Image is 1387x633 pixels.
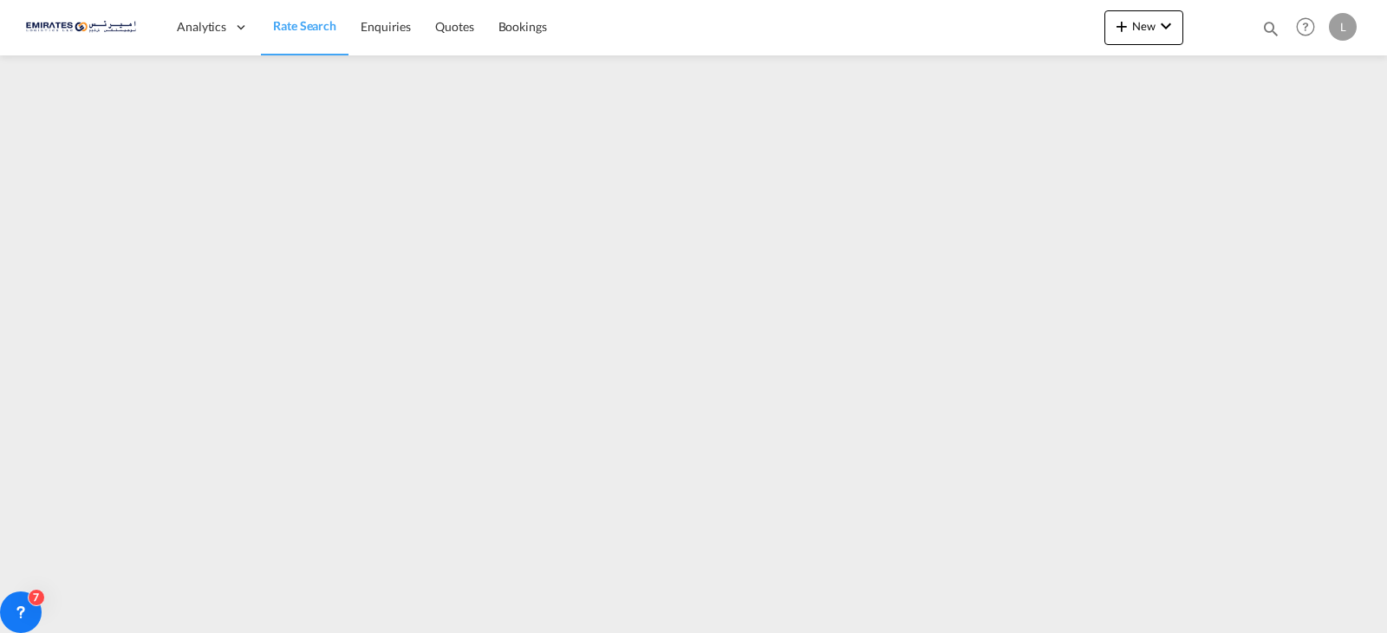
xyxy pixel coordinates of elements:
[273,18,336,33] span: Rate Search
[498,19,547,34] span: Bookings
[13,542,74,607] iframe: Chat
[1291,12,1320,42] span: Help
[26,8,143,47] img: c67187802a5a11ec94275b5db69a26e6.png
[1261,19,1280,38] md-icon: icon-magnify
[177,18,226,36] span: Analytics
[1329,13,1357,41] div: L
[1111,16,1132,36] md-icon: icon-plus 400-fg
[1291,12,1329,43] div: Help
[1111,19,1176,33] span: New
[435,19,473,34] span: Quotes
[1104,10,1183,45] button: icon-plus 400-fgNewicon-chevron-down
[1156,16,1176,36] md-icon: icon-chevron-down
[361,19,411,34] span: Enquiries
[1261,19,1280,45] div: icon-magnify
